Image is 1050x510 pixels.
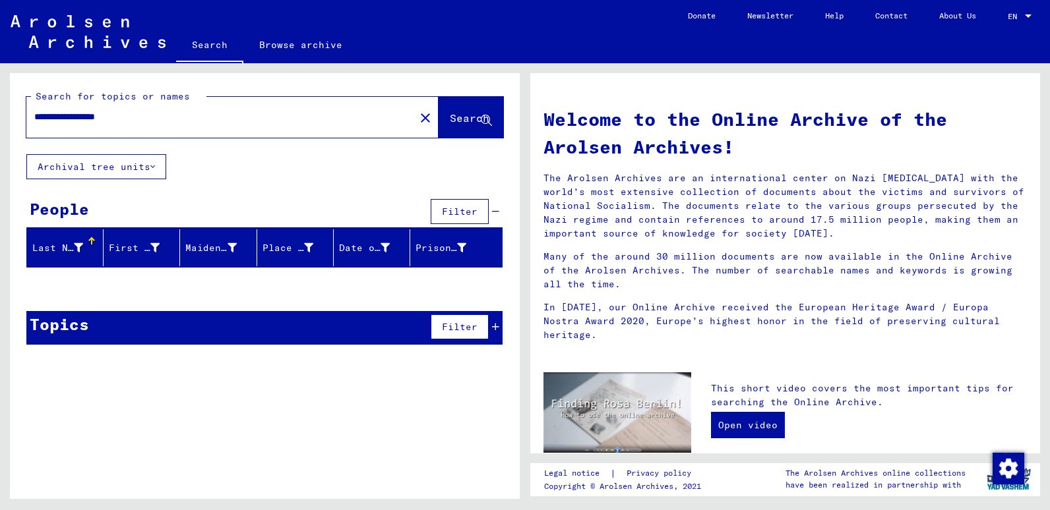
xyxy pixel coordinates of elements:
[109,241,160,255] div: First Name
[32,237,103,258] div: Last Name
[431,199,489,224] button: Filter
[32,241,83,255] div: Last Name
[30,312,89,336] div: Topics
[416,237,486,258] div: Prisoner #
[616,467,707,480] a: Privacy policy
[442,206,478,217] span: Filter
[786,479,966,491] p: have been realized in partnership with
[185,241,236,255] div: Maiden Name
[711,412,785,438] a: Open video
[243,29,358,61] a: Browse archive
[1008,12,1022,21] span: EN
[416,241,466,255] div: Prisoner #
[544,467,610,480] a: Legal notice
[711,382,1027,409] p: This short video covers the most important tips for searching the Online Archive.
[26,154,166,179] button: Archival tree units
[339,237,410,258] div: Date of Birth
[442,321,478,333] span: Filter
[417,110,433,126] mat-icon: close
[431,314,489,339] button: Filter
[257,229,334,266] mat-header-cell: Place of Birth
[543,250,1027,291] p: Many of the around 30 million documents are now available in the Online Archive of the Arolsen Ar...
[262,237,333,258] div: Place of Birth
[180,229,257,266] mat-header-cell: Maiden Name
[109,237,179,258] div: First Name
[439,97,503,138] button: Search
[544,480,707,492] p: Copyright © Arolsen Archives, 2021
[334,229,410,266] mat-header-cell: Date of Birth
[36,90,190,102] mat-label: Search for topics or names
[339,241,390,255] div: Date of Birth
[30,197,89,221] div: People
[786,467,966,479] p: The Arolsen Archives online collections
[543,372,691,453] img: video.jpg
[412,104,439,130] button: Clear
[992,452,1024,484] div: Change consent
[27,229,104,266] mat-header-cell: Last Name
[176,29,243,63] a: Search
[11,15,166,48] img: Arolsen_neg.svg
[543,105,1027,161] h1: Welcome to the Online Archive of the Arolsen Archives!
[543,171,1027,241] p: The Arolsen Archives are an international center on Nazi [MEDICAL_DATA] with the world’s most ext...
[993,453,1024,484] img: Change consent
[410,229,502,266] mat-header-cell: Prisoner #
[185,237,256,258] div: Maiden Name
[984,463,1034,496] img: yv_logo.png
[104,229,180,266] mat-header-cell: First Name
[450,111,489,125] span: Search
[262,241,313,255] div: Place of Birth
[543,300,1027,342] p: In [DATE], our Online Archive received the European Heritage Award / Europa Nostra Award 2020, Eu...
[544,467,707,480] div: |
